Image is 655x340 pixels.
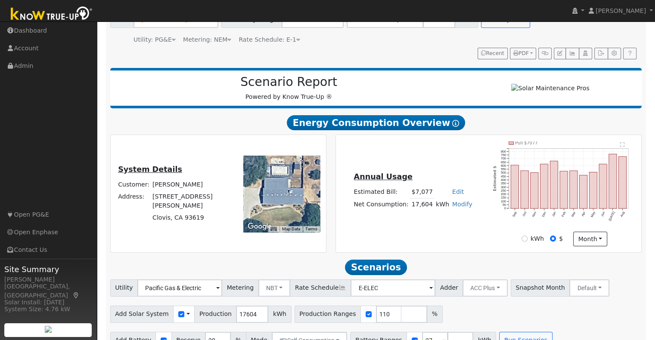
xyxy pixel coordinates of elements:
td: Estimated Bill: [352,186,410,199]
td: Clovis, CA 93619 [151,212,232,224]
td: kWh [434,198,450,211]
button: month [573,232,607,246]
span: % [427,306,442,323]
rect: onclick="" [619,156,627,208]
span: Energy Consumption Overview [287,115,465,131]
td: $7,077 [410,186,434,199]
rect: onclick="" [540,164,548,208]
text: Apr [581,211,587,217]
div: [PERSON_NAME] [4,275,92,284]
td: Address: [117,191,151,212]
text: Dec [541,211,547,217]
div: Utility: PG&E [133,35,176,44]
span: Scenarios [345,260,407,275]
text: 150 [501,196,506,199]
div: Metering: NEM [183,35,231,44]
button: Recent [478,48,508,60]
button: Keyboard shortcuts [270,226,276,232]
img: Know True-Up [6,5,97,24]
text: 400 [501,178,506,182]
a: Open this area in Google Maps (opens a new window) [245,221,274,232]
rect: onclick="" [599,164,607,208]
text: 600 [501,164,506,168]
u: System Details [118,165,182,174]
text: Mar [571,211,577,217]
rect: onclick="" [580,175,587,208]
div: Solar Install: [DATE] [4,298,92,307]
text: Jun [600,211,606,217]
div: [GEOGRAPHIC_DATA], [GEOGRAPHIC_DATA] [4,282,92,300]
a: Terms (opens in new tab) [305,227,317,231]
text: Oct [522,211,528,217]
i: Show Help [452,120,459,127]
text: 100 [501,199,506,203]
rect: onclick="" [590,172,597,208]
a: Help Link [623,48,636,60]
div: Powered by Know True-Up ® [115,75,463,101]
span: Production [194,306,236,323]
text: Sep [512,211,518,218]
button: Multi-Series Graph [565,48,579,60]
text: Pull $7077 [515,141,538,145]
td: [PERSON_NAME] [151,179,232,191]
text: Nov [531,211,537,217]
rect: onclick="" [531,172,538,208]
span: Adder [435,279,463,297]
rect: onclick="" [521,171,528,208]
td: Net Consumption: [352,198,410,211]
text: Aug [620,211,626,218]
input: Select a Utility [137,279,222,297]
text: 800 [501,149,506,153]
text:  [621,142,625,147]
button: PDF [510,48,536,60]
span: Utility [110,279,138,297]
text: [DATE] [608,211,616,222]
span: [PERSON_NAME] [596,7,646,14]
span: Add Solar System [110,306,174,323]
text: 250 [501,189,506,193]
button: Edit User [554,48,566,60]
text: 650 [501,160,506,164]
span: Snapshot Month [511,279,570,297]
input: Select a Rate Schedule [351,279,435,297]
text: 500 [501,171,506,175]
button: ACC Plus [463,279,508,297]
span: kWh [268,306,291,323]
text: 350 [501,181,506,185]
button: Generate Report Link [538,48,552,60]
span: Alias: HE1 [239,36,300,43]
text: May [590,211,596,218]
span: Production Ranges [295,306,361,323]
rect: onclick="" [511,165,518,208]
img: Solar Maintenance Pros [511,84,589,93]
text: 50 [503,203,506,207]
a: Modify [452,201,472,208]
h2: Scenario Report [119,75,459,89]
img: retrieve [45,326,52,333]
text: 750 [501,153,506,157]
text: Jan [551,211,557,217]
text: 300 [501,185,506,189]
button: Export Interval Data [594,48,608,60]
button: Settings [608,48,621,60]
a: Edit [452,188,464,195]
text: 700 [501,156,506,160]
input: $ [550,236,556,242]
button: Login As [579,48,592,60]
text: 0 [504,206,506,210]
img: Google [245,221,274,232]
span: Site Summary [4,263,92,275]
rect: onclick="" [560,171,568,208]
a: Map [72,292,80,299]
input: kWh [522,236,528,242]
u: Annual Usage [354,172,412,181]
rect: onclick="" [609,154,617,208]
rect: onclick="" [570,171,578,208]
label: kWh [531,234,544,243]
text: Estimated $ [493,165,497,191]
button: Default [569,279,609,297]
text: 550 [501,167,506,171]
label: $ [559,234,563,243]
text: 200 [501,192,506,196]
span: Rate Schedule [290,279,351,297]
